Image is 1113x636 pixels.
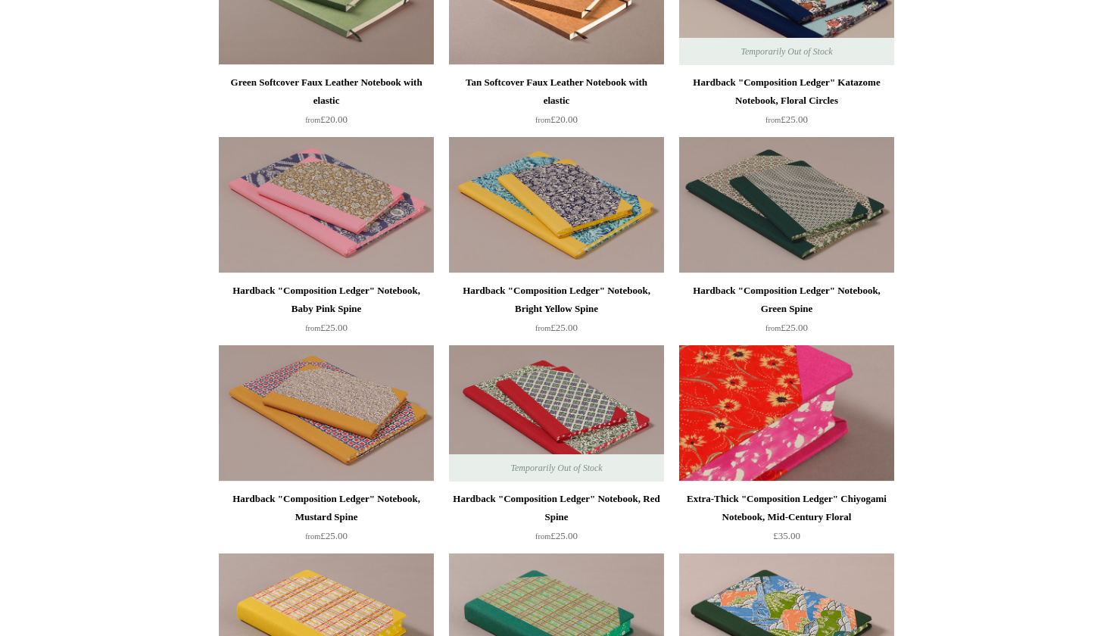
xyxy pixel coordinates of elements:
[219,345,434,482] img: Hardback "Composition Ledger" Notebook, Mustard Spine
[535,530,578,541] span: £25.00
[305,530,348,541] span: £25.00
[305,114,348,125] span: £20.00
[219,282,434,344] a: Hardback "Composition Ledger" Notebook, Baby Pink Spine from£25.00
[305,116,320,124] span: from
[535,116,550,124] span: from
[449,137,664,273] img: Hardback "Composition Ledger" Notebook, Bright Yellow Spine
[453,73,660,110] div: Tan Softcover Faux Leather Notebook with elastic
[679,137,894,273] a: Hardback "Composition Ledger" Notebook, Green Spine Hardback "Composition Ledger" Notebook, Green...
[219,137,434,273] a: Hardback "Composition Ledger" Notebook, Baby Pink Spine Hardback "Composition Ledger" Notebook, B...
[535,324,550,332] span: from
[535,322,578,333] span: £25.00
[223,73,430,110] div: Green Softcover Faux Leather Notebook with elastic
[679,282,894,344] a: Hardback "Composition Ledger" Notebook, Green Spine from£25.00
[219,137,434,273] img: Hardback "Composition Ledger" Notebook, Baby Pink Spine
[219,345,434,482] a: Hardback "Composition Ledger" Notebook, Mustard Spine Hardback "Composition Ledger" Notebook, Mus...
[683,282,890,318] div: Hardback "Composition Ledger" Notebook, Green Spine
[305,532,320,541] span: from
[453,490,660,526] div: Hardback "Composition Ledger" Notebook, Red Spine
[449,282,664,344] a: Hardback "Composition Ledger" Notebook, Bright Yellow Spine from£25.00
[535,114,578,125] span: £20.00
[535,532,550,541] span: from
[219,490,434,552] a: Hardback "Composition Ledger" Notebook, Mustard Spine from£25.00
[449,345,664,482] a: Hardback "Composition Ledger" Notebook, Red Spine Hardback "Composition Ledger" Notebook, Red Spi...
[683,73,890,110] div: Hardback "Composition Ledger" Katazome Notebook, Floral Circles
[679,490,894,552] a: Extra-Thick "Composition Ledger" Chiyogami Notebook, Mid-Century Floral £35.00
[765,322,808,333] span: £25.00
[305,322,348,333] span: £25.00
[449,73,664,136] a: Tan Softcover Faux Leather Notebook with elastic from£20.00
[679,137,894,273] img: Hardback "Composition Ledger" Notebook, Green Spine
[495,454,617,482] span: Temporarily Out of Stock
[725,38,847,65] span: Temporarily Out of Stock
[449,490,664,552] a: Hardback "Composition Ledger" Notebook, Red Spine from£25.00
[765,324,781,332] span: from
[223,282,430,318] div: Hardback "Composition Ledger" Notebook, Baby Pink Spine
[219,73,434,136] a: Green Softcover Faux Leather Notebook with elastic from£20.00
[683,490,890,526] div: Extra-Thick "Composition Ledger" Chiyogami Notebook, Mid-Century Floral
[223,490,430,526] div: Hardback "Composition Ledger" Notebook, Mustard Spine
[679,345,894,482] a: Extra-Thick "Composition Ledger" Chiyogami Notebook, Mid-Century Floral Extra-Thick "Composition ...
[765,116,781,124] span: from
[679,73,894,136] a: Hardback "Composition Ledger" Katazome Notebook, Floral Circles from£25.00
[449,137,664,273] a: Hardback "Composition Ledger" Notebook, Bright Yellow Spine Hardback "Composition Ledger" Noteboo...
[305,324,320,332] span: from
[453,282,660,318] div: Hardback "Composition Ledger" Notebook, Bright Yellow Spine
[765,114,808,125] span: £25.00
[679,345,894,482] img: Extra-Thick "Composition Ledger" Chiyogami Notebook, Mid-Century Floral
[449,345,664,482] img: Hardback "Composition Ledger" Notebook, Red Spine
[773,530,800,541] span: £35.00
